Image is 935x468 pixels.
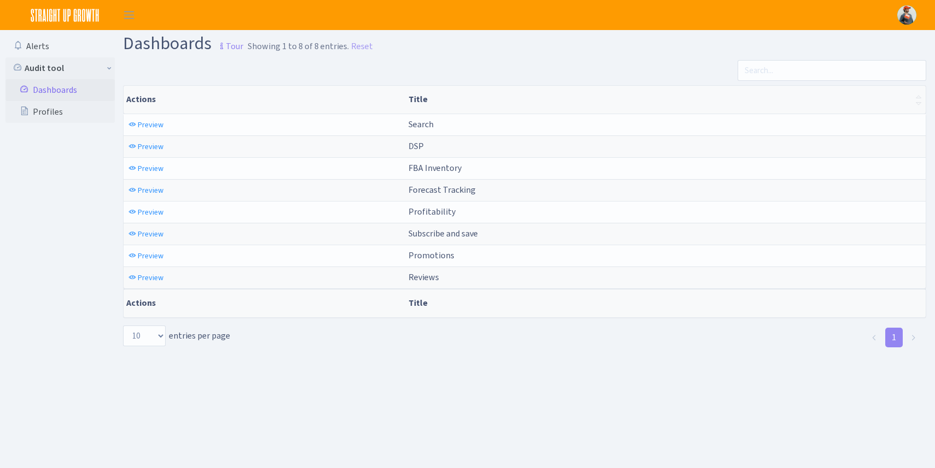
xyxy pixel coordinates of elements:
[408,228,478,239] span: Subscribe and save
[124,289,404,317] th: Actions
[897,5,916,25] a: j
[123,325,230,346] label: entries per page
[138,272,163,283] span: Preview
[126,204,166,221] a: Preview
[138,120,163,130] span: Preview
[123,34,243,56] h1: Dashboards
[408,184,476,196] span: Forecast Tracking
[5,79,115,101] a: Dashboards
[126,116,166,133] a: Preview
[5,57,115,79] a: Audit tool
[408,271,439,283] span: Reviews
[124,86,404,114] th: Actions
[138,163,163,174] span: Preview
[126,269,166,286] a: Preview
[738,60,926,81] input: Search...
[138,141,163,152] span: Preview
[138,185,163,196] span: Preview
[138,207,163,217] span: Preview
[408,140,424,152] span: DSP
[123,325,166,346] select: entries per page
[404,289,926,317] th: Title
[885,328,903,347] a: 1
[126,160,166,177] a: Preview
[138,251,163,261] span: Preview
[115,6,143,24] button: Toggle navigation
[408,206,455,217] span: Profitability
[212,32,243,55] a: Tour
[126,226,166,242] a: Preview
[408,119,434,130] span: Search
[126,182,166,199] a: Preview
[5,35,115,57] a: Alerts
[351,40,373,53] a: Reset
[897,5,916,25] img: jack
[248,40,349,53] div: Showing 1 to 8 of 8 entries.
[126,247,166,264] a: Preview
[408,162,461,174] span: FBA Inventory
[138,229,163,239] span: Preview
[404,86,926,114] th: Title : activate to sort column ascending
[408,250,454,261] span: Promotions
[215,37,243,56] small: Tour
[5,101,115,123] a: Profiles
[126,138,166,155] a: Preview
